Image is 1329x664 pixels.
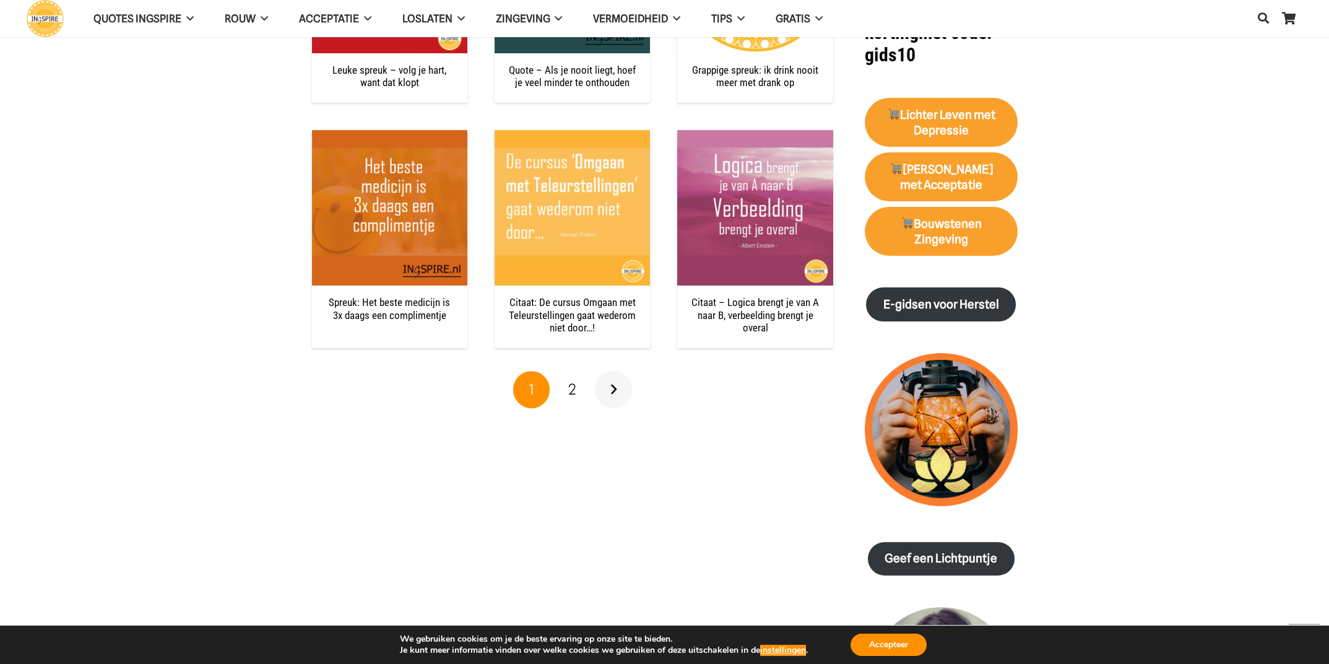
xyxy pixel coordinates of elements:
strong: E-gidsen voor Herstel [883,297,999,312]
a: Grappige spreuk: ik drink nooit meer met drank op [692,64,818,89]
a: E-gidsen voor Herstel [866,287,1016,321]
a: ROUW [209,3,284,35]
a: TIPS [696,3,760,35]
strong: [PERSON_NAME] met Acceptatie [890,162,993,192]
strong: Bouwstenen Zingeving [900,217,982,247]
a: Spreuk: Het beste medicijn is 3x daags een complimentje [329,296,450,321]
a: Geef een Lichtpuntje [868,542,1015,576]
span: 1 [529,380,534,398]
strong: Geef een Lichtpuntje [885,551,997,566]
a: Zingeving [480,3,578,35]
span: Loslaten [402,12,452,25]
a: VERMOEIDHEID [578,3,696,35]
span: Pagina 1 [513,371,550,408]
a: Citaat – Logica brengt je van A naar B, verbeelding brengt je overal [691,296,819,334]
p: We gebruiken cookies om je de beste ervaring op onze site te bieden. [400,634,808,645]
span: 2 [568,380,576,398]
p: Je kunt meer informatie vinden over welke cookies we gebruiken of deze uitschakelen in de . [400,645,808,656]
a: Pagina 2 [554,371,591,408]
a: Spreuk: Het beste medicijn is 3x daags een complimentje [312,131,467,144]
span: VERMOEIDHEID [593,12,668,25]
button: Accepteer [851,634,927,656]
img: 🛒 [901,217,913,229]
a: Leuke spreuk – volg je hart, want dat klopt [332,64,446,89]
img: lichtpuntjes voor in donkere tijden [865,353,1018,506]
a: Terug naar top [1289,624,1320,655]
a: 🛒[PERSON_NAME] met Acceptatie [865,152,1018,202]
a: QUOTES INGSPIRE [78,3,209,35]
a: Quote – Als je nooit liegt, hoef je veel minder te onthouden [509,64,636,89]
img: 🛒 [888,108,899,120]
a: GRATIS [760,3,838,35]
span: Acceptatie [299,12,359,25]
img: Citaat: De cursus Omgaan met Teleurstellingen gaat wederom niet door...! [495,130,650,286]
a: Loslaten [387,3,480,35]
span: Zingeving [495,12,550,25]
span: GRATIS [776,12,810,25]
button: instellingen [760,645,806,656]
a: Citaat: De cursus Omgaan met Teleurstellingen gaat wederom niet door…! [495,131,650,144]
a: Citaat – Logica brengt je van A naar B, verbeelding brengt je overal [677,131,833,144]
a: Zoeken [1251,4,1276,33]
a: Citaat: De cursus Omgaan met Teleurstellingen gaat wederom niet door…! [509,296,636,334]
a: 🛒Lichter Leven met Depressie [865,98,1018,147]
span: TIPS [711,12,732,25]
img: 🛒 [890,162,902,174]
img: Spreuk: Het beste medicijn is 3x daags een complimentje [312,130,467,286]
span: ROUW [225,12,256,25]
img: Citaat: Logica brengt je van A naar B, verbeelding brengt je overal. [677,130,833,286]
a: Acceptatie [284,3,387,35]
span: QUOTES INGSPIRE [93,12,181,25]
strong: Lichter Leven met Depressie [886,108,995,138]
a: 🛒Bouwstenen Zingeving [865,207,1018,256]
